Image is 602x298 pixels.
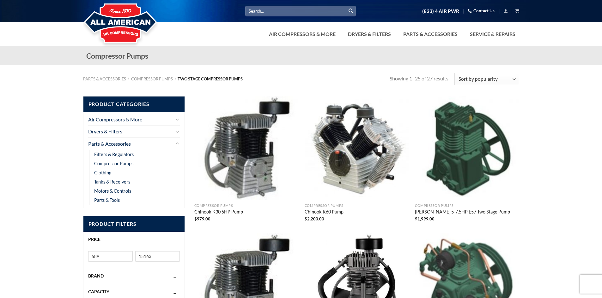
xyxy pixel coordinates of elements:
[88,237,100,242] span: Price
[415,209,510,216] a: [PERSON_NAME] 5-7.5HP E57 Two Stage Pump
[88,126,173,137] a: Dryers & Filters
[135,251,180,262] input: Max price
[94,196,120,205] a: Parts & Tools
[88,289,109,294] span: Capacity
[305,216,307,221] span: $
[175,76,176,81] span: /
[88,114,173,126] a: Air Compressors & More
[346,6,356,16] button: Submit
[265,28,339,40] a: Air Compressors & More
[94,150,134,159] a: Filters & Regulators
[175,128,180,135] button: Toggle
[504,7,508,15] a: Login
[94,159,133,168] a: Compressor Pumps
[415,216,417,221] span: $
[83,216,185,232] span: Product Filters
[468,6,495,16] a: Contact Us
[131,76,173,81] a: Compressor Pumps
[245,6,356,16] input: Search…
[83,96,185,112] span: Product Categories
[194,204,299,208] p: Compressor Pumps
[94,168,111,177] a: Clothing
[305,216,324,221] bdi: 2,200.00
[415,96,519,200] img: curtis-e57-pump
[194,216,210,221] bdi: 979.00
[128,76,129,81] span: /
[415,216,435,221] bdi: 1,999.00
[175,140,180,148] button: Toggle
[175,115,180,123] button: Toggle
[83,77,390,81] nav: Two Stage Compressor Pumps
[466,28,519,40] a: Service & Repairs
[305,209,344,216] a: Chinook K60 Pump
[94,177,130,186] a: Tanks & Receivers
[194,96,299,200] img: Chinook K30 5hp and K28 Compressor Pump
[399,28,461,40] a: Parts & Accessories
[344,28,395,40] a: Dryers & Filters
[305,96,409,200] img: CHINOOK K60 10HP COMPRESSOR PUMP
[415,204,519,208] p: Compressor Pumps
[194,209,243,216] a: Chinook K30 5HP Pump
[194,216,197,221] span: $
[88,138,173,150] a: Parts & Accessories
[454,73,519,85] select: Shop order
[390,74,448,83] p: Showing 1–25 of 27 results
[422,6,459,17] a: (833) 4 AIR PWR
[88,273,104,278] span: Brand
[94,186,131,196] a: Motors & Controls
[88,251,133,262] input: Min price
[86,51,148,60] span: Compressor Pumps
[83,76,126,81] a: Parts & Accessories
[305,204,409,208] p: Compressor Pumps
